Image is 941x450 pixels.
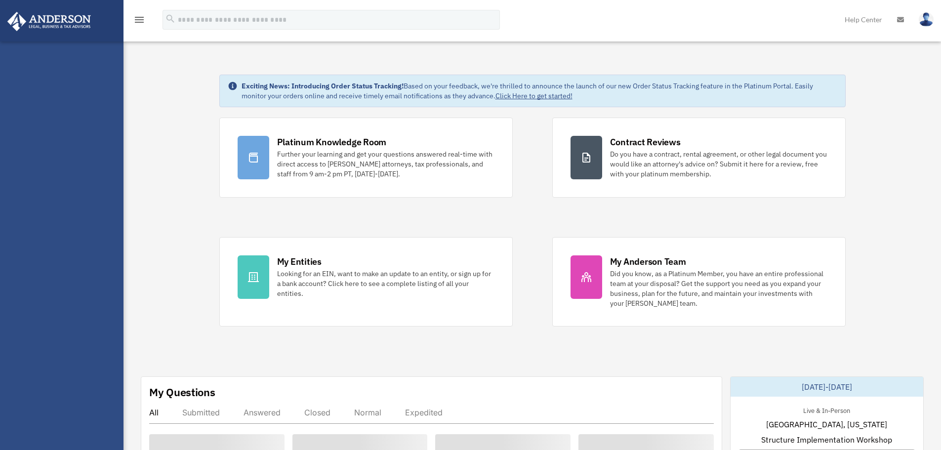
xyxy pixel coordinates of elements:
[552,118,846,198] a: Contract Reviews Do you have a contract, rental agreement, or other legal document you would like...
[133,14,145,26] i: menu
[919,12,934,27] img: User Pic
[795,405,858,415] div: Live & In-Person
[552,237,846,327] a: My Anderson Team Did you know, as a Platinum Member, you have an entire professional team at your...
[133,17,145,26] a: menu
[354,408,381,417] div: Normal
[405,408,443,417] div: Expedited
[277,136,387,148] div: Platinum Knowledge Room
[242,81,837,101] div: Based on your feedback, we're thrilled to announce the launch of our new Order Status Tracking fe...
[149,385,215,400] div: My Questions
[731,377,923,397] div: [DATE]-[DATE]
[182,408,220,417] div: Submitted
[610,136,681,148] div: Contract Reviews
[219,118,513,198] a: Platinum Knowledge Room Further your learning and get your questions answered real-time with dire...
[219,237,513,327] a: My Entities Looking for an EIN, want to make an update to an entity, or sign up for a bank accoun...
[277,149,494,179] div: Further your learning and get your questions answered real-time with direct access to [PERSON_NAM...
[304,408,330,417] div: Closed
[4,12,94,31] img: Anderson Advisors Platinum Portal
[610,149,827,179] div: Do you have a contract, rental agreement, or other legal document you would like an attorney's ad...
[277,255,322,268] div: My Entities
[495,91,573,100] a: Click Here to get started!
[277,269,494,298] div: Looking for an EIN, want to make an update to an entity, or sign up for a bank account? Click her...
[610,255,686,268] div: My Anderson Team
[244,408,281,417] div: Answered
[610,269,827,308] div: Did you know, as a Platinum Member, you have an entire professional team at your disposal? Get th...
[761,434,892,446] span: Structure Implementation Workshop
[242,82,404,90] strong: Exciting News: Introducing Order Status Tracking!
[766,418,887,430] span: [GEOGRAPHIC_DATA], [US_STATE]
[165,13,176,24] i: search
[149,408,159,417] div: All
